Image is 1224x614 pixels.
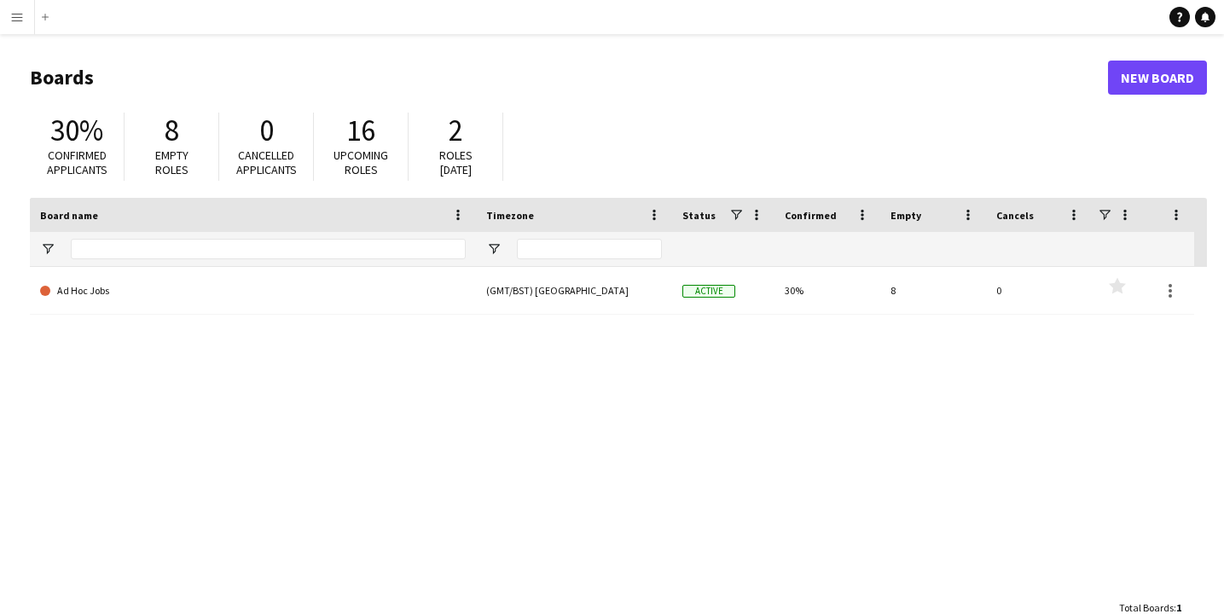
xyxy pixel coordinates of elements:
[47,148,107,177] span: Confirmed applicants
[774,267,880,314] div: 30%
[682,209,716,222] span: Status
[682,285,735,298] span: Active
[1108,61,1207,95] a: New Board
[517,239,662,259] input: Timezone Filter Input
[40,241,55,257] button: Open Filter Menu
[236,148,297,177] span: Cancelled applicants
[996,209,1034,222] span: Cancels
[486,209,534,222] span: Timezone
[785,209,837,222] span: Confirmed
[50,112,103,149] span: 30%
[40,209,98,222] span: Board name
[890,209,921,222] span: Empty
[346,112,375,149] span: 16
[449,112,463,149] span: 2
[880,267,986,314] div: 8
[334,148,388,177] span: Upcoming roles
[40,267,466,315] a: Ad Hoc Jobs
[259,112,274,149] span: 0
[71,239,466,259] input: Board name Filter Input
[476,267,672,314] div: (GMT/BST) [GEOGRAPHIC_DATA]
[30,65,1108,90] h1: Boards
[486,241,502,257] button: Open Filter Menu
[439,148,473,177] span: Roles [DATE]
[155,148,189,177] span: Empty roles
[1119,601,1174,614] span: Total Boards
[1176,601,1181,614] span: 1
[165,112,179,149] span: 8
[986,267,1092,314] div: 0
